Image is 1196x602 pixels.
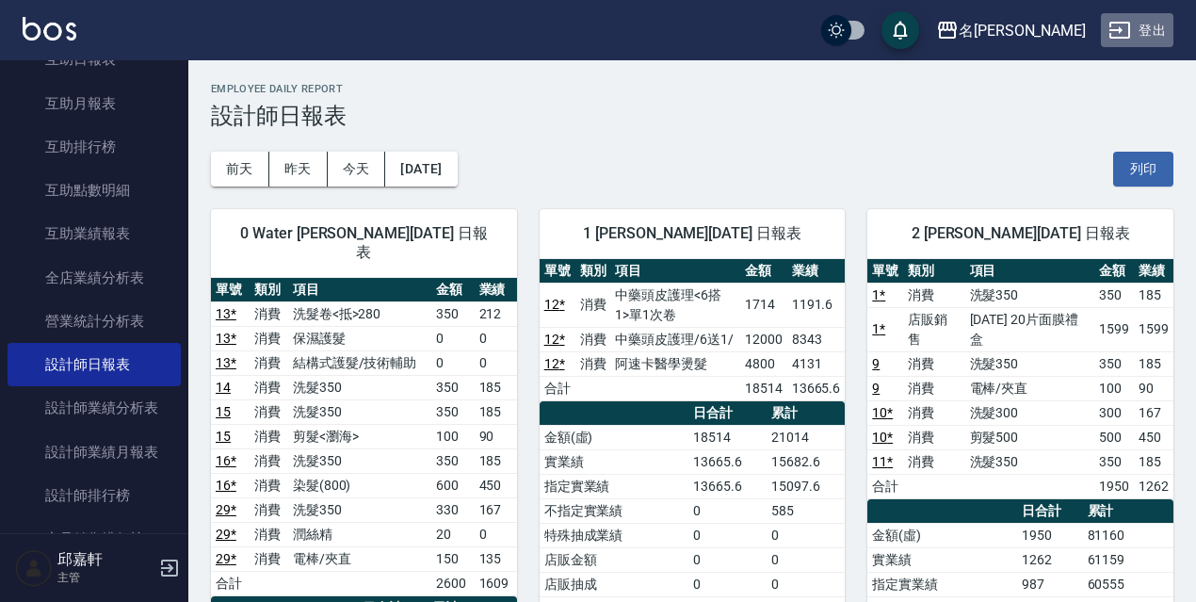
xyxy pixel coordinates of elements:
[1094,259,1134,284] th: 金額
[250,278,288,302] th: 類別
[965,259,1095,284] th: 項目
[540,259,575,284] th: 單號
[867,572,1016,596] td: 指定實業績
[540,547,688,572] td: 店販金額
[8,431,181,474] a: 設計師業績月報表
[767,547,845,572] td: 0
[903,307,964,351] td: 店販銷售
[1094,376,1134,400] td: 100
[959,19,1086,42] div: 名[PERSON_NAME]
[965,425,1095,449] td: 剪髮500
[688,401,767,426] th: 日合計
[575,259,611,284] th: 類別
[475,497,517,522] td: 167
[787,259,846,284] th: 業績
[8,474,181,517] a: 設計師排行榜
[867,547,1016,572] td: 實業績
[431,399,474,424] td: 350
[1083,572,1173,596] td: 60555
[57,550,154,569] h5: 邱嘉軒
[1134,351,1173,376] td: 185
[385,152,457,187] button: [DATE]
[767,449,845,474] td: 15682.6
[787,327,846,351] td: 8343
[216,404,231,419] a: 15
[688,498,767,523] td: 0
[23,17,76,41] img: Logo
[8,386,181,430] a: 設計師業績分析表
[881,11,919,49] button: save
[288,497,432,522] td: 洗髮350
[250,522,288,546] td: 消費
[1094,283,1134,307] td: 350
[965,376,1095,400] td: 電棒/夾直
[1094,307,1134,351] td: 1599
[8,256,181,300] a: 全店業績分析表
[965,283,1095,307] td: 洗髮350
[1134,283,1173,307] td: 185
[562,224,823,243] span: 1 [PERSON_NAME][DATE] 日報表
[740,376,787,400] td: 18514
[740,351,787,376] td: 4800
[903,376,964,400] td: 消費
[475,301,517,326] td: 212
[740,259,787,284] th: 金額
[431,278,474,302] th: 金額
[216,429,231,444] a: 15
[250,375,288,399] td: 消費
[1094,474,1134,498] td: 1950
[431,522,474,546] td: 20
[540,572,688,596] td: 店販抽成
[1094,425,1134,449] td: 500
[8,82,181,125] a: 互助月報表
[288,473,432,497] td: 染髮(800)
[475,326,517,350] td: 0
[1101,13,1173,48] button: 登出
[903,259,964,284] th: 類別
[250,448,288,473] td: 消費
[688,523,767,547] td: 0
[540,498,688,523] td: 不指定實業績
[475,350,517,375] td: 0
[250,350,288,375] td: 消費
[1094,400,1134,425] td: 300
[688,547,767,572] td: 0
[475,399,517,424] td: 185
[610,283,739,327] td: 中藥頭皮護理<6搭1>單1次卷
[288,375,432,399] td: 洗髮350
[787,351,846,376] td: 4131
[1083,523,1173,547] td: 81160
[8,169,181,212] a: 互助點數明細
[767,498,845,523] td: 585
[288,424,432,448] td: 剪髮<瀏海>
[431,424,474,448] td: 100
[540,449,688,474] td: 實業績
[288,448,432,473] td: 洗髮350
[965,449,1095,474] td: 洗髮350
[1134,400,1173,425] td: 167
[431,497,474,522] td: 330
[15,549,53,587] img: Person
[540,376,575,400] td: 合計
[540,474,688,498] td: 指定實業績
[475,546,517,571] td: 135
[540,425,688,449] td: 金額(虛)
[867,259,903,284] th: 單號
[965,400,1095,425] td: 洗髮300
[767,523,845,547] td: 0
[288,301,432,326] td: 洗髮卷<抵>280
[431,473,474,497] td: 600
[431,571,474,595] td: 2600
[475,522,517,546] td: 0
[288,546,432,571] td: 電棒/夾直
[872,381,880,396] a: 9
[475,375,517,399] td: 185
[288,350,432,375] td: 結構式護髮/技術輔助
[1017,547,1083,572] td: 1262
[1083,547,1173,572] td: 61159
[1134,474,1173,498] td: 1262
[250,424,288,448] td: 消費
[431,301,474,326] td: 350
[1134,425,1173,449] td: 450
[8,38,181,81] a: 互助日報表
